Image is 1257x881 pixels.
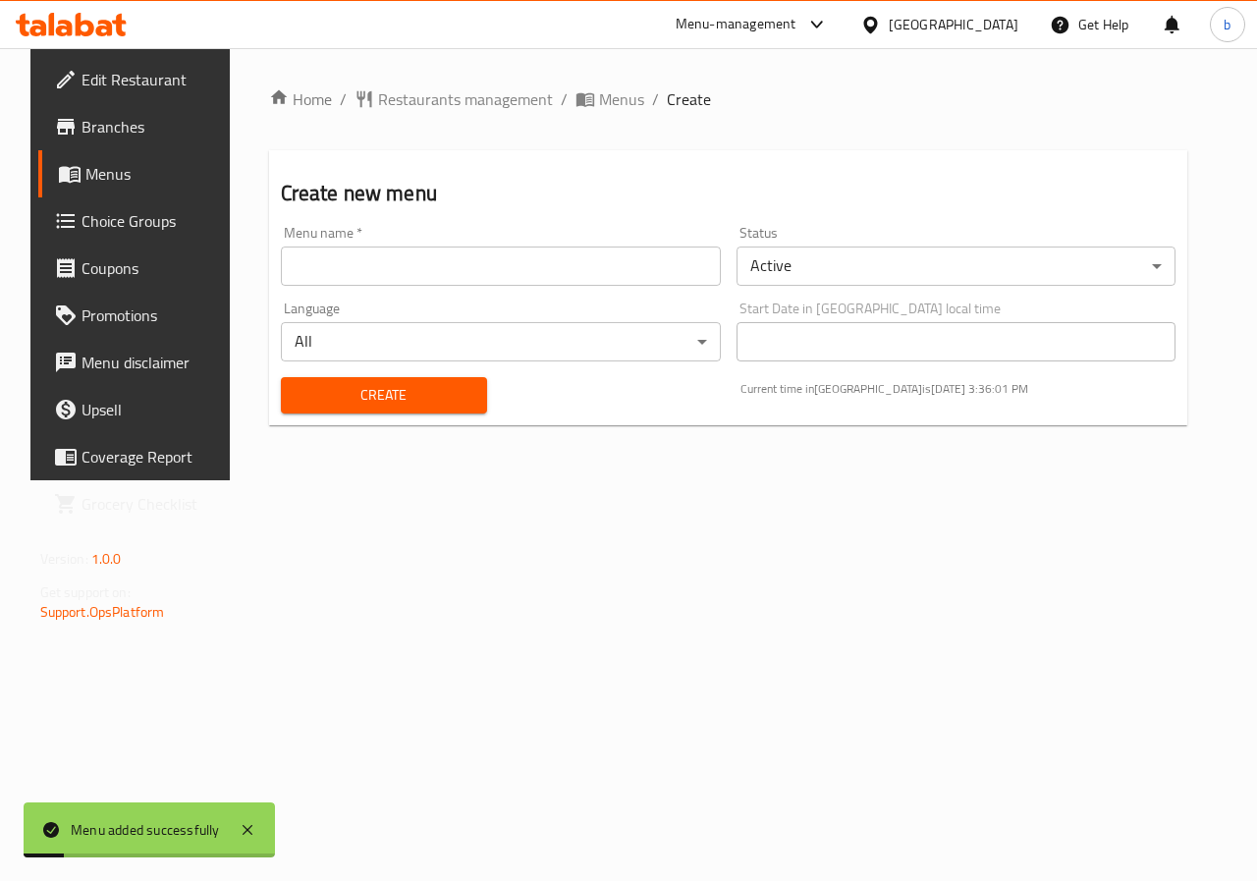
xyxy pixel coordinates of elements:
[38,480,241,527] a: Grocery Checklist
[652,87,659,111] li: /
[82,256,225,280] span: Coupons
[281,377,487,413] button: Create
[599,87,644,111] span: Menus
[281,247,721,286] input: Please enter Menu name
[575,87,644,111] a: Menus
[340,87,347,111] li: /
[1224,14,1230,35] span: b
[281,322,721,361] div: All
[38,197,241,245] a: Choice Groups
[40,546,88,572] span: Version:
[82,445,225,468] span: Coverage Report
[82,398,225,421] span: Upsell
[82,209,225,233] span: Choice Groups
[355,87,553,111] a: Restaurants management
[82,303,225,327] span: Promotions
[38,56,241,103] a: Edit Restaurant
[82,115,225,138] span: Branches
[85,162,225,186] span: Menus
[71,819,220,841] div: Menu added successfully
[40,599,165,625] a: Support.OpsPlatform
[561,87,568,111] li: /
[38,103,241,150] a: Branches
[378,87,553,111] span: Restaurants management
[38,386,241,433] a: Upsell
[269,87,332,111] a: Home
[297,383,471,408] span: Create
[740,380,1176,398] p: Current time in [GEOGRAPHIC_DATA] is [DATE] 3:36:01 PM
[38,339,241,386] a: Menu disclaimer
[38,433,241,480] a: Coverage Report
[91,546,122,572] span: 1.0.0
[889,14,1018,35] div: [GEOGRAPHIC_DATA]
[737,247,1176,286] div: Active
[40,579,131,605] span: Get support on:
[667,87,711,111] span: Create
[38,292,241,339] a: Promotions
[38,150,241,197] a: Menus
[82,492,225,516] span: Grocery Checklist
[82,351,225,374] span: Menu disclaimer
[82,68,225,91] span: Edit Restaurant
[281,179,1176,208] h2: Create new menu
[38,245,241,292] a: Coupons
[269,87,1188,111] nav: breadcrumb
[676,13,796,36] div: Menu-management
